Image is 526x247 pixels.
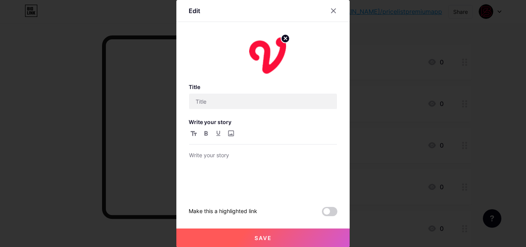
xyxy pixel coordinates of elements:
h3: Title [189,84,337,90]
h3: Write your story [189,119,337,125]
button: Save [176,229,350,247]
div: Make this a highlighted link [189,207,257,216]
div: Edit [189,6,200,15]
span: Save [255,235,272,241]
img: link_thumbnail [249,37,286,74]
input: Title [189,94,337,109]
